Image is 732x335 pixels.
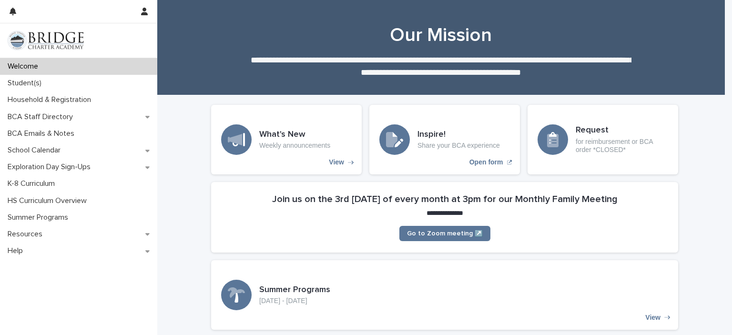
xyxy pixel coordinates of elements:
p: Weekly announcements [259,142,330,150]
h3: Summer Programs [259,285,330,295]
a: Open form [369,105,520,174]
h3: Request [576,125,668,136]
p: Household & Registration [4,95,99,104]
p: Share your BCA experience [417,142,500,150]
p: BCA Emails & Notes [4,129,82,138]
p: BCA Staff Directory [4,112,81,122]
h3: What's New [259,130,330,140]
a: View [211,105,362,174]
p: Exploration Day Sign-Ups [4,162,98,172]
p: K-8 Curriculum [4,179,62,188]
p: Help [4,246,30,255]
img: V1C1m3IdTEidaUdm9Hs0 [8,31,84,50]
p: Student(s) [4,79,49,88]
h1: Our Mission [207,24,674,47]
p: [DATE] - [DATE] [259,297,330,305]
p: for reimbursement or BCA order *CLOSED* [576,138,668,154]
p: Summer Programs [4,213,76,222]
span: Go to Zoom meeting ↗️ [407,230,483,237]
a: View [211,260,678,330]
h3: Inspire! [417,130,500,140]
p: View [645,314,661,322]
p: View [329,158,344,166]
p: Open form [469,158,503,166]
p: HS Curriculum Overview [4,196,94,205]
h2: Join us on the 3rd [DATE] of every month at 3pm for our Monthly Family Meeting [272,193,618,205]
p: Welcome [4,62,46,71]
p: Resources [4,230,50,239]
a: Go to Zoom meeting ↗️ [399,226,490,241]
p: School Calendar [4,146,68,155]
